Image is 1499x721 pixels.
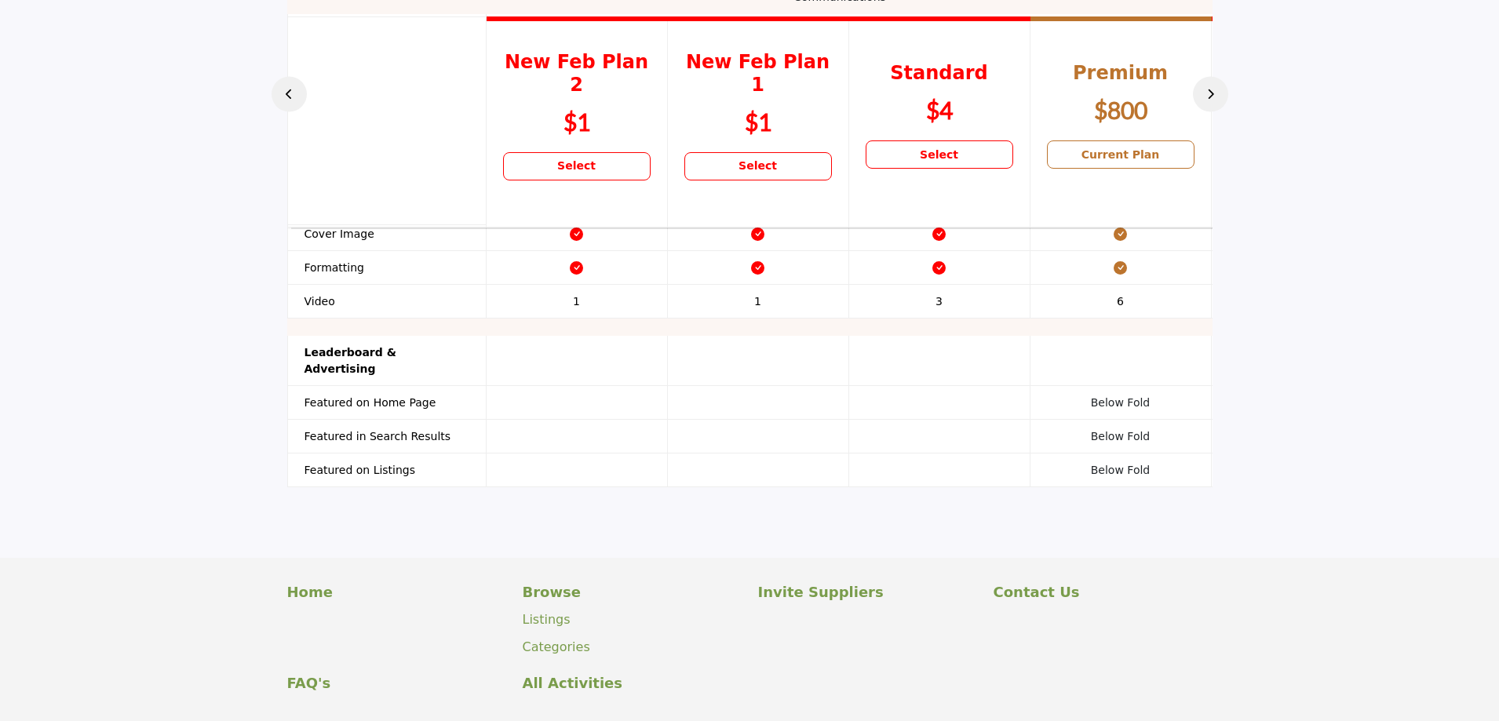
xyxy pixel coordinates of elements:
th: Featured on Listings [287,453,486,487]
b: Current Plan [1081,147,1160,163]
span: 6 [1117,295,1124,308]
span: Below Fold [1091,430,1150,442]
span: 1 [573,295,580,308]
b: Standard [890,62,987,84]
a: Home [287,581,506,603]
b: Select [920,147,958,163]
button: Prev Button [272,77,307,112]
a: Select [503,152,651,180]
b: $800 [1094,96,1147,124]
strong: Leaderboard & Advertising [305,346,396,375]
span: 1 [754,295,761,308]
a: Listings [523,612,571,627]
b: Select [739,158,777,174]
th: Video [287,285,486,319]
b: New Feb Plan 1 [686,51,830,96]
th: Formatting [287,251,486,285]
b: $4 [926,96,953,124]
a: Select [684,152,832,180]
a: Select [866,140,1013,169]
b: Select [557,158,596,174]
span: 3 [936,295,943,308]
a: Invite Suppliers [758,581,977,603]
span: Below Fold [1091,464,1150,476]
a: Contact Us [994,581,1213,603]
a: Categories [523,639,590,654]
b: Premium [1073,62,1168,84]
button: Next Button [1193,77,1228,112]
a: Browse [523,581,742,603]
th: Featured on Home Page [287,386,486,420]
a: FAQ's [287,672,506,694]
b: New Feb Plan 2 [505,51,648,96]
th: Featured in Search Results [287,420,486,453]
th: Cover Image [287,217,486,251]
b: $1 [563,107,590,136]
a: All Activities [523,672,742,694]
span: Below Fold [1091,396,1150,409]
b: $1 [745,107,771,136]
